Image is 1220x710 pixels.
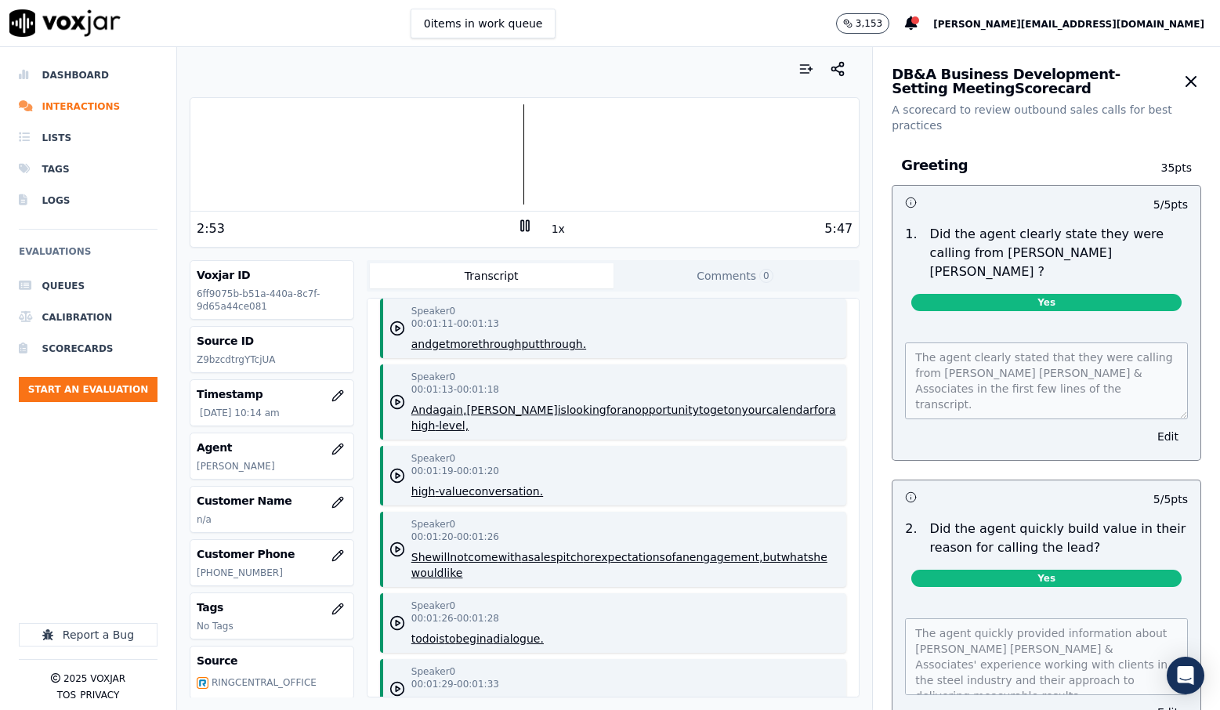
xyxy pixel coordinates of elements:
div: Open Intercom Messenger [1167,657,1204,694]
span: Yes [911,570,1182,587]
img: RINGCENTRAL_OFFICE_icon [197,677,208,689]
h3: Timestamp [197,386,347,402]
h3: Agent [197,440,347,455]
p: Speaker 0 [411,305,455,317]
button: but [762,549,780,565]
p: Z9bzcdtrgYTcjUA [197,353,347,366]
h3: Voxjar ID [197,267,347,283]
p: 5 / 5 pts [1153,491,1188,507]
p: Speaker 0 [411,371,455,383]
a: Calibration [19,302,157,333]
h3: Customer Phone [197,546,347,562]
button: -level, [435,418,469,433]
button: Transcript [370,263,614,288]
p: [PERSON_NAME] [197,460,347,473]
button: engagement, [690,549,763,565]
a: Interactions [19,91,157,122]
button: would [411,565,444,581]
p: Speaker 0 [411,452,455,465]
button: get [710,402,728,418]
a: Scorecards [19,333,157,364]
button: a [487,631,494,647]
p: [DATE] 10:14 am [200,407,347,419]
button: she [808,549,827,565]
a: Dashboard [19,60,157,91]
button: for [814,402,829,418]
p: 00:01:19 - 00:01:20 [411,465,499,477]
button: -value [435,484,469,499]
button: pitch [556,549,584,565]
h3: Tags [197,600,347,615]
button: looking [567,402,606,418]
p: 1 . [899,225,923,281]
button: a [829,402,836,418]
button: 3,153 [836,13,889,34]
div: 5:47 [824,219,853,238]
button: with [498,549,522,565]
button: or [584,549,595,565]
button: on [728,402,741,418]
p: 6ff9075b-b51a-440a-8c7f-9d65a44ce081 [197,288,347,313]
button: is [558,402,567,418]
p: 00:01:26 - 00:01:28 [411,612,499,625]
h3: Source [197,653,347,668]
button: not [450,549,468,565]
button: an [675,549,689,565]
a: Lists [19,122,157,154]
p: A scorecard to review outbound sales calls for best practices [892,102,1201,133]
button: to [444,631,455,647]
p: Speaker 0 [411,600,455,612]
button: an [621,402,635,418]
button: get [432,336,450,352]
button: dialogue. [493,631,544,647]
button: conversation. [469,484,543,499]
h6: Evaluations [19,242,157,270]
button: high [411,418,436,433]
button: calendar [766,402,814,418]
div: 2:53 [197,219,225,238]
button: opportunity [635,402,699,418]
span: Yes [911,294,1182,311]
button: sales [528,549,556,565]
p: 00:01:11 - 00:01:13 [411,317,499,330]
button: Comments [614,263,857,288]
p: 5 / 5 pts [1153,197,1188,212]
button: and [411,336,432,352]
p: Did the agent clearly state they were calling from [PERSON_NAME] [PERSON_NAME] ? [930,225,1188,281]
button: high [411,484,436,499]
p: n/a [197,513,347,526]
button: for [606,402,621,418]
div: RINGCENTRAL_OFFICE [208,673,320,692]
button: come [468,549,498,565]
span: 0 [759,269,773,283]
button: She [411,549,432,565]
p: [PHONE_NUMBER] [197,567,347,579]
button: is [436,631,444,647]
button: begin [456,631,487,647]
button: Edit [1148,426,1188,447]
p: 00:01:29 - 00:01:33 [411,678,499,690]
p: 2 . [899,520,923,557]
button: TOS [57,689,76,701]
p: Speaker 0 [411,665,455,678]
p: 00:01:13 - 00:01:18 [411,383,499,396]
p: 00:01:20 - 00:01:26 [411,531,499,543]
button: And [411,402,433,418]
a: Logs [19,185,157,216]
button: again, [433,402,466,418]
p: 2025 Voxjar [63,672,125,685]
a: Queues [19,270,157,302]
h3: DB&A Business Development- Setting Meeting Scorecard [892,67,1180,96]
button: [PERSON_NAME][EMAIL_ADDRESS][DOMAIN_NAME] [933,14,1220,33]
img: voxjar logo [9,9,121,37]
button: 3,153 [836,13,905,34]
button: to [411,631,422,647]
a: Tags [19,154,157,185]
button: a [521,549,528,565]
button: Report a Bug [19,623,157,647]
button: through. [540,336,586,352]
h3: Greeting [901,155,1143,176]
button: of [665,549,676,565]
